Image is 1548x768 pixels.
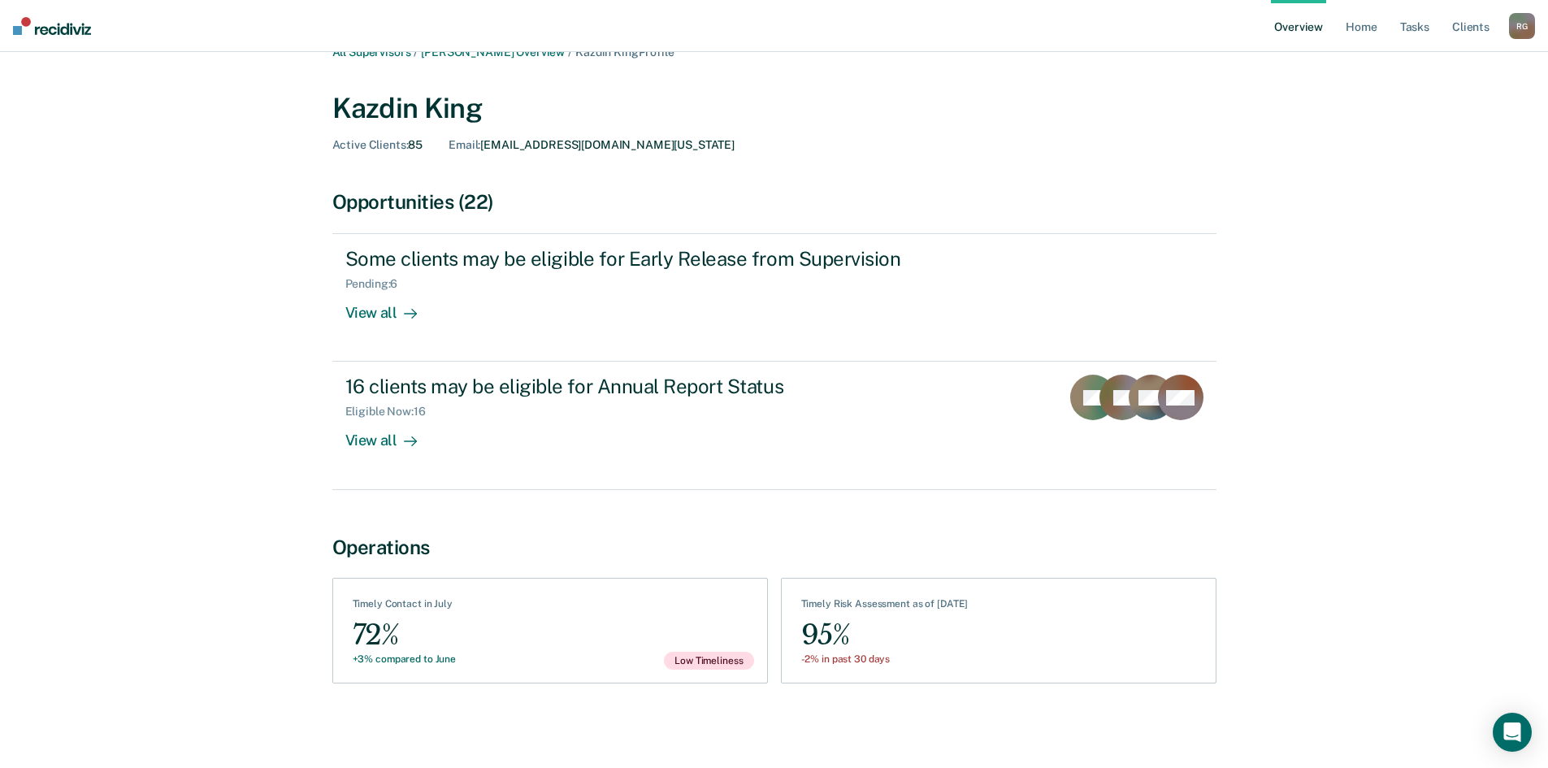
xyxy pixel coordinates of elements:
button: RG [1509,13,1535,39]
div: Pending : 6 [345,277,411,291]
div: +3% compared to June [353,653,457,665]
div: -2% in past 30 days [801,653,969,665]
div: Timely Contact in July [353,598,457,616]
a: 16 clients may be eligible for Annual Report StatusEligible Now:16View all [332,362,1216,489]
span: / [410,46,421,59]
div: R G [1509,13,1535,39]
div: Eligible Now : 16 [345,405,439,419]
div: 16 clients may be eligible for Annual Report Status [345,375,916,398]
div: 72% [353,617,457,653]
span: Low Timeliness [664,652,753,670]
span: / [565,46,575,59]
div: View all [345,291,436,323]
span: Email : [449,138,480,151]
img: Recidiviz [13,17,91,35]
div: 95% [801,617,969,653]
div: Some clients may be eligible for Early Release from Supervision [345,247,916,271]
div: Kazdin King [332,92,1216,125]
a: All Supervisors [332,46,411,59]
div: Operations [332,536,1216,559]
div: 85 [332,138,423,152]
div: Opportunities (22) [332,190,1216,214]
a: Some clients may be eligible for Early Release from SupervisionPending:6View all [332,233,1216,362]
div: Open Intercom Messenger [1493,713,1532,752]
span: Kazdin King Profile [575,46,674,59]
div: View all [345,419,436,450]
div: [EMAIL_ADDRESS][DOMAIN_NAME][US_STATE] [449,138,735,152]
a: [PERSON_NAME] Overview [421,46,565,59]
div: Timely Risk Assessment as of [DATE] [801,598,969,616]
span: Active Clients : [332,138,409,151]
